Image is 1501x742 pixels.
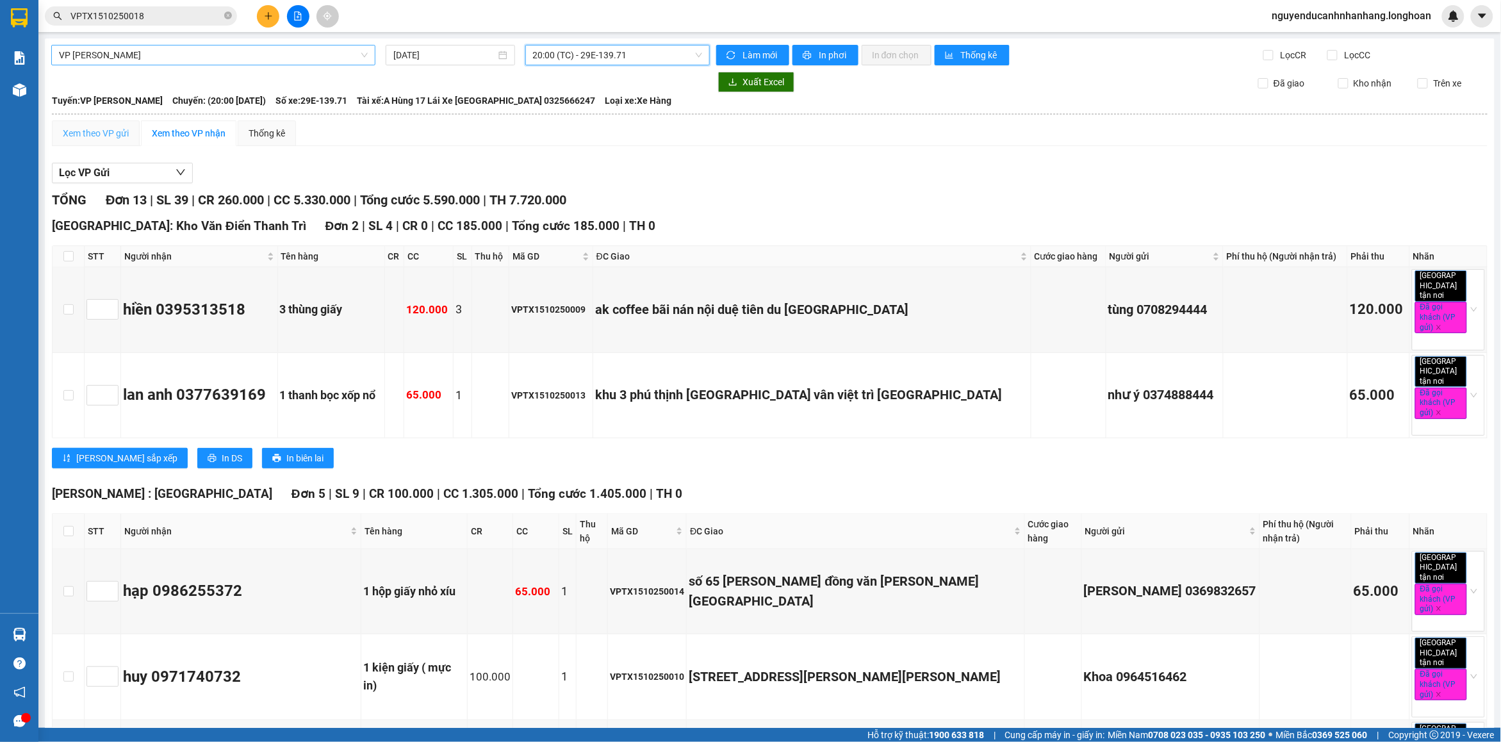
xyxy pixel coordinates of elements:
[13,628,26,641] img: warehouse-icon
[1084,667,1258,687] div: Khoa 0964516462
[13,51,26,65] img: solution-icon
[455,386,470,404] div: 1
[335,486,359,501] span: SL 9
[509,353,593,438] td: VPTX1510250013
[325,218,359,233] span: Đơn 2
[1084,581,1258,601] div: [PERSON_NAME] 0369832657
[5,78,194,95] span: Mã đơn: VPTX1510250022
[208,454,217,464] span: printer
[354,192,357,208] span: |
[1108,385,1221,405] div: như ý 0374888444
[11,8,28,28] img: logo-vxr
[59,45,368,65] span: VP Thanh Xuân - Kho HN
[1415,388,1467,419] span: Đã gọi khách (VP gửi)
[363,659,465,695] div: 1 kiện giấy ( mực in)
[935,45,1010,65] button: bar-chartThống kê
[505,218,509,233] span: |
[101,44,256,67] span: CÔNG TY TNHH CHUYỂN PHÁT NHANH BẢO AN
[396,218,399,233] span: |
[361,514,468,549] th: Tên hàng
[1268,76,1309,90] span: Đã giao
[1448,10,1459,22] img: icon-new-feature
[1415,584,1467,615] span: Đã gọi khách (VP gửi)
[559,514,577,549] th: SL
[509,267,593,352] td: VPTX1510250009
[610,584,684,598] div: VPTX1510250014
[52,448,188,468] button: sort-ascending[PERSON_NAME] sắp xếp
[513,249,580,263] span: Mã GD
[1085,524,1247,538] span: Người gửi
[224,10,232,22] span: close-circle
[690,524,1011,538] span: ĐC Giao
[363,582,465,600] div: 1 hộp giấy nhỏ xíu
[1447,378,1453,384] span: close
[726,51,737,61] span: sync
[1415,356,1467,388] span: [GEOGRAPHIC_DATA] tận nơi
[1260,514,1352,549] th: Phí thu hộ (Người nhận trả)
[608,549,687,634] td: VPTX1510250014
[86,26,263,39] span: Ngày in phiếu: 17:29 ngày
[404,246,454,267] th: CC
[819,48,848,62] span: In phơi
[1471,5,1493,28] button: caret-down
[172,94,266,108] span: Chuyến: (20:00 [DATE])
[1340,48,1373,62] span: Lọc CC
[406,386,451,404] div: 65.000
[368,218,393,233] span: SL 4
[1428,76,1466,90] span: Trên xe
[1108,300,1221,320] div: tùng 0708294444
[862,45,931,65] button: In đơn chọn
[1149,730,1266,740] strong: 0708 023 035 - 0935 103 250
[689,572,1022,612] div: số 65 [PERSON_NAME] đồng văn [PERSON_NAME][GEOGRAPHIC_DATA]
[1447,293,1453,299] span: close
[280,386,382,404] div: 1 thanh bọc xốp nổ
[994,728,996,742] span: |
[512,218,619,233] span: Tổng cước 185.000
[1350,384,1407,407] div: 65.000
[280,301,382,318] div: 3 thùng giấy
[176,167,186,177] span: down
[1262,8,1442,24] span: nguyenducanhnhanhang.longhoan
[85,246,121,267] th: STT
[1350,299,1407,321] div: 120.000
[867,728,984,742] span: Hỗ trợ kỹ thuật:
[286,451,324,465] span: In biên lai
[437,486,440,501] span: |
[62,454,71,464] span: sort-ascending
[1031,246,1106,267] th: Cước giao hàng
[63,126,129,140] div: Xem theo VP gửi
[1447,574,1453,581] span: close
[1415,552,1467,584] span: [GEOGRAPHIC_DATA] tận nơi
[406,301,451,318] div: 120.000
[1415,669,1467,700] span: Đã gọi khách (VP gửi)
[454,246,472,267] th: SL
[257,5,279,28] button: plus
[716,45,789,65] button: syncLàm mới
[1436,324,1442,331] span: close
[323,12,332,21] span: aim
[629,218,655,233] span: TH 0
[393,48,496,62] input: 15/10/2025
[13,686,26,698] span: notification
[1436,606,1442,612] span: close
[1269,732,1273,738] span: ⚪️
[1377,728,1379,742] span: |
[197,448,252,468] button: printerIn DS
[124,249,265,263] span: Người nhận
[742,75,784,89] span: Xuất Excel
[329,486,332,501] span: |
[438,218,502,233] span: CC 185.000
[511,388,591,402] div: VPTX1510250013
[1348,246,1410,267] th: Phải thu
[222,451,242,465] span: In DS
[1276,728,1368,742] span: Miền Bắc
[1415,302,1467,333] span: Đã gọi khách (VP gửi)
[287,5,309,28] button: file-add
[76,451,177,465] span: [PERSON_NAME] sắp xếp
[1110,249,1210,263] span: Người gửi
[961,48,999,62] span: Thống kê
[650,486,653,501] span: |
[1413,249,1484,263] div: Nhãn
[1413,524,1484,538] div: Nhãn
[1447,660,1453,666] span: close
